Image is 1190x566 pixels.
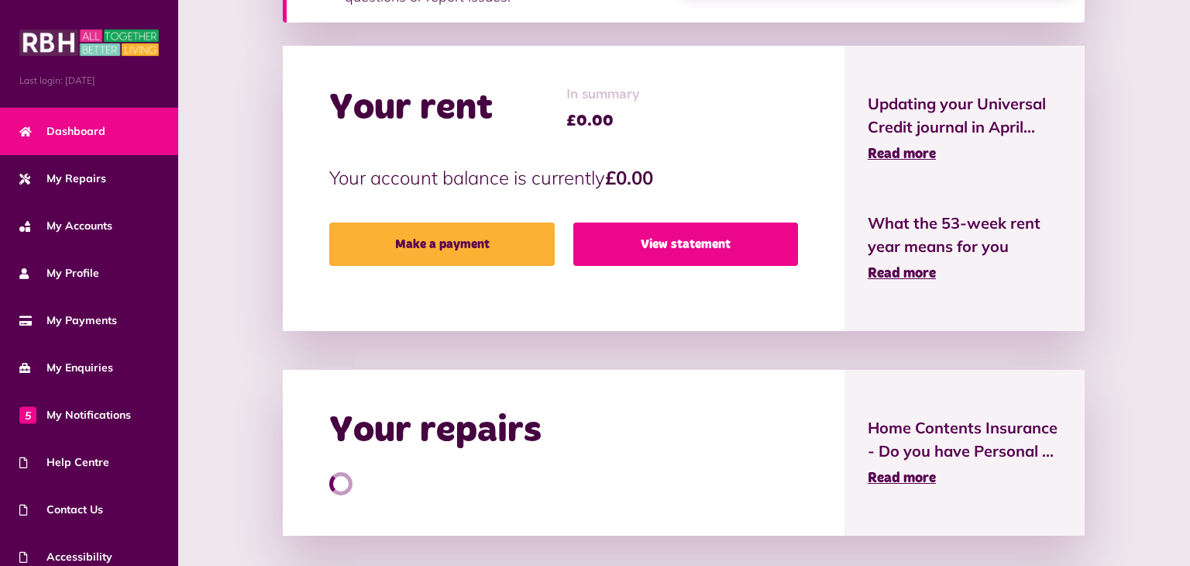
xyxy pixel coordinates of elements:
[19,171,106,187] span: My Repairs
[566,85,640,105] span: In summary
[868,267,936,281] span: Read more
[19,218,112,234] span: My Accounts
[329,86,493,131] h2: Your rent
[868,92,1061,165] a: Updating your Universal Credit journal in April... Read more
[868,147,936,161] span: Read more
[605,166,653,189] strong: £0.00
[19,265,99,281] span: My Profile
[329,223,554,266] a: Make a payment
[19,312,117,329] span: My Payments
[868,92,1061,139] span: Updating your Universal Credit journal in April...
[19,360,113,376] span: My Enquiries
[573,223,798,266] a: View statement
[19,454,109,471] span: Help Centre
[19,74,159,88] span: Last login: [DATE]
[329,164,797,192] p: Your account balance is currently
[868,416,1061,489] a: Home Contents Insurance - Do you have Personal ... Read more
[19,27,159,58] img: MyRBH
[329,409,542,454] h2: Your repairs
[868,212,1061,285] a: What the 53-week rent year means for you Read more
[19,502,103,518] span: Contact Us
[566,109,640,133] span: £0.00
[19,123,105,140] span: Dashboard
[19,549,112,565] span: Accessibility
[19,407,131,423] span: My Notifications
[868,416,1061,463] span: Home Contents Insurance - Do you have Personal ...
[19,406,36,423] span: 5
[868,471,936,485] span: Read more
[868,212,1061,258] span: What the 53-week rent year means for you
